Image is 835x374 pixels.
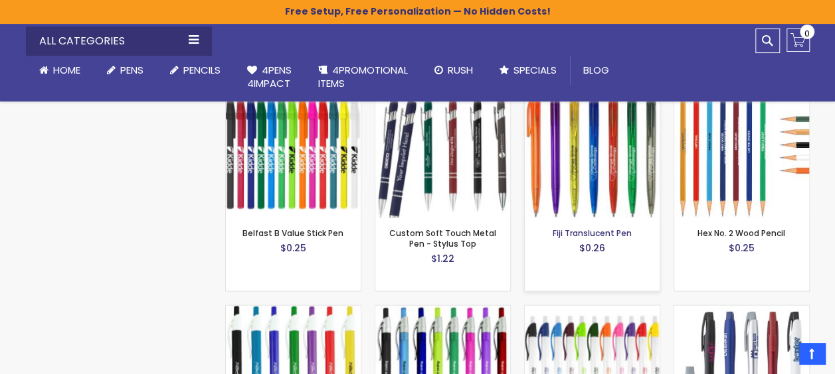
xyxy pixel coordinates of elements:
[583,63,609,77] span: Blog
[579,241,605,255] span: $0.26
[375,84,510,218] img: Custom Soft Touch Metal Pen - Stylus Top
[421,56,486,85] a: Rush
[375,305,510,316] a: Preston Translucent Pen
[525,84,660,218] img: Fiji Translucent Pen
[389,227,496,249] a: Custom Soft Touch Metal Pen - Stylus Top
[448,63,473,77] span: Rush
[513,63,557,77] span: Specials
[242,227,343,239] a: Belfast B Value Stick Pen
[53,63,80,77] span: Home
[226,84,361,218] img: Belfast B Value Stick Pen
[26,56,94,85] a: Home
[674,84,809,218] img: Hex No. 2 Wood Pencil
[234,56,305,99] a: 4Pens4impact
[94,56,157,85] a: Pens
[305,56,421,99] a: 4PROMOTIONALITEMS
[525,305,660,316] a: Preston W Click Pen
[799,343,825,364] a: Top
[729,241,755,255] span: $0.25
[226,305,361,316] a: Preston B Click Pen
[570,56,622,85] a: Blog
[787,29,810,52] a: 0
[157,56,234,85] a: Pencils
[247,63,292,90] span: 4Pens 4impact
[553,227,632,239] a: Fiji Translucent Pen
[183,63,221,77] span: Pencils
[280,241,306,255] span: $0.25
[318,63,408,90] span: 4PROMOTIONAL ITEMS
[431,252,454,265] span: $1.22
[674,305,809,316] a: Souvenir® Lyric Pen
[120,63,143,77] span: Pens
[804,27,810,40] span: 0
[26,27,212,56] div: All Categories
[486,56,570,85] a: Specials
[697,227,785,239] a: Hex No. 2 Wood Pencil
